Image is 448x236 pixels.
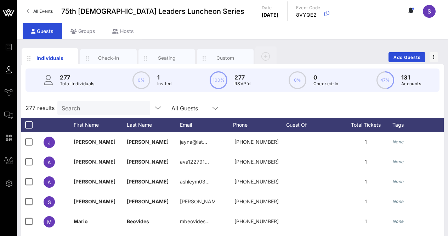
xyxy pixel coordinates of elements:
p: ashleym03… [180,172,210,192]
span: J [48,139,51,146]
p: [DATE] [262,11,279,18]
p: Event Code [296,4,321,11]
i: None [392,219,404,224]
p: 8VYQE2 [296,11,321,18]
div: All Guests [171,105,198,111]
p: 277 [60,73,95,82]
i: None [392,139,404,144]
i: None [392,199,404,204]
span: +15127792652 [234,159,279,165]
span: Add Guests [393,55,421,60]
p: 131 [401,73,421,82]
p: [PERSON_NAME]… [180,192,215,212]
span: +19158005079 [234,179,279,185]
span: +13104367738 [234,139,279,145]
div: Phone [233,118,286,132]
button: Add Guests [389,52,425,62]
span: 277 results [25,104,55,112]
div: Guests [23,23,62,39]
div: First Name [74,118,127,132]
span: S [427,8,431,15]
div: Check-In [93,55,124,61]
span: M [47,219,52,225]
p: Checked-In [313,80,339,87]
div: 1 [339,152,392,172]
span: Mario [74,218,88,224]
span: +17863519976 [234,218,279,224]
div: 1 [339,132,392,152]
span: [PERSON_NAME] [74,179,115,185]
div: Groups [62,23,104,39]
span: [PERSON_NAME] [74,139,115,145]
p: Accounts [401,80,421,87]
div: Guest Of [286,118,339,132]
div: S [423,5,436,18]
div: 1 [339,192,392,212]
span: [PERSON_NAME] [74,198,115,204]
div: Hosts [104,23,142,39]
span: [PERSON_NAME] [127,159,169,165]
p: Invited [157,80,172,87]
div: All Guests [167,101,224,115]
p: Total Individuals [60,80,95,87]
a: All Events [23,6,57,17]
i: None [392,179,404,184]
div: Seating [151,55,183,61]
div: Individuals [34,54,66,62]
span: [PERSON_NAME] [127,139,169,145]
div: 1 [339,172,392,192]
div: Custom [210,55,241,61]
span: Beovides [127,218,149,224]
p: 1 [157,73,172,82]
p: Date [262,4,279,11]
span: [PERSON_NAME] [127,179,169,185]
p: RSVP`d [234,80,250,87]
div: Email [180,118,233,132]
p: 0 [313,73,339,82]
span: [PERSON_NAME] [127,198,169,204]
span: A [47,159,51,165]
span: [PERSON_NAME] [74,159,115,165]
span: +15129684884 [234,198,279,204]
div: Total Tickets [339,118,392,132]
span: 75th [DEMOGRAPHIC_DATA] Leaders Luncheon Series [61,6,244,17]
span: A [47,179,51,185]
p: ava122791… [180,152,209,172]
span: S [48,199,51,205]
div: 1 [339,212,392,231]
p: 277 [234,73,250,82]
p: mbeovides… [180,212,210,231]
p: jayna@lat… [180,132,207,152]
div: Last Name [127,118,180,132]
i: None [392,159,404,164]
span: All Events [33,9,53,14]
